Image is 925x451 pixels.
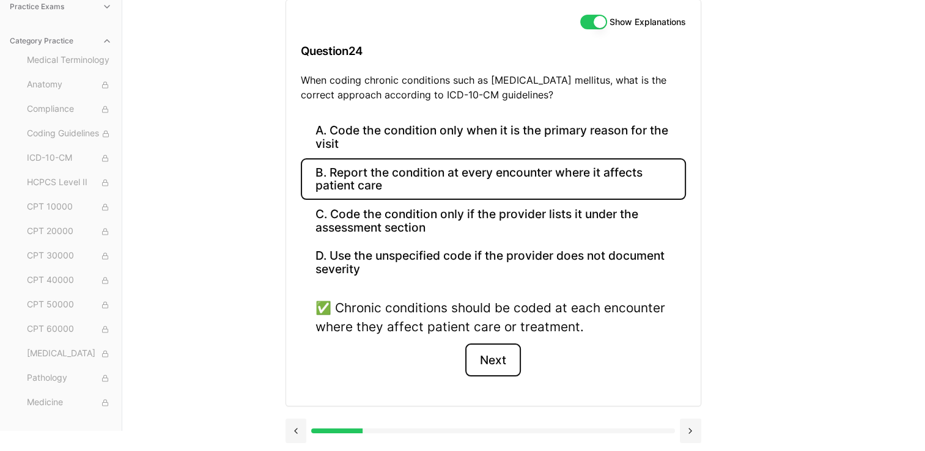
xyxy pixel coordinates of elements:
[27,127,112,141] span: Coding Guidelines
[27,323,112,336] span: CPT 60000
[301,242,686,284] button: D. Use the unspecified code if the provider does not document severity
[27,225,112,238] span: CPT 20000
[315,298,671,336] div: ✅ Chronic conditions should be coded at each encounter where they affect patient care or treatment.
[22,369,117,388] button: Pathology
[27,372,112,385] span: Pathology
[22,197,117,217] button: CPT 10000
[22,246,117,266] button: CPT 30000
[27,176,112,189] span: HCPCS Level II
[22,124,117,144] button: Coding Guidelines
[22,173,117,193] button: HCPCS Level II
[22,295,117,315] button: CPT 50000
[22,75,117,95] button: Anatomy
[610,18,686,26] label: Show Explanations
[27,78,112,92] span: Anatomy
[22,344,117,364] button: [MEDICAL_DATA]
[301,33,686,69] h3: Question 24
[22,271,117,290] button: CPT 40000
[22,320,117,339] button: CPT 60000
[22,393,117,413] button: Medicine
[27,347,112,361] span: [MEDICAL_DATA]
[22,148,117,168] button: ICD-10-CM
[27,298,112,312] span: CPT 50000
[22,222,117,241] button: CPT 20000
[27,420,112,434] span: E/M
[27,396,112,409] span: Medicine
[301,200,686,241] button: C. Code the condition only if the provider lists it under the assessment section
[22,100,117,119] button: Compliance
[22,417,117,437] button: E/M
[27,200,112,214] span: CPT 10000
[465,343,521,376] button: Next
[5,31,117,51] button: Category Practice
[301,117,686,158] button: A. Code the condition only when it is the primary reason for the visit
[27,103,112,116] span: Compliance
[27,249,112,263] span: CPT 30000
[27,274,112,287] span: CPT 40000
[22,51,117,70] button: Medical Terminology
[301,73,686,102] p: When coding chronic conditions such as [MEDICAL_DATA] mellitus, what is the correct approach acco...
[301,158,686,200] button: B. Report the condition at every encounter where it affects patient care
[27,54,112,67] span: Medical Terminology
[27,152,112,165] span: ICD-10-CM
